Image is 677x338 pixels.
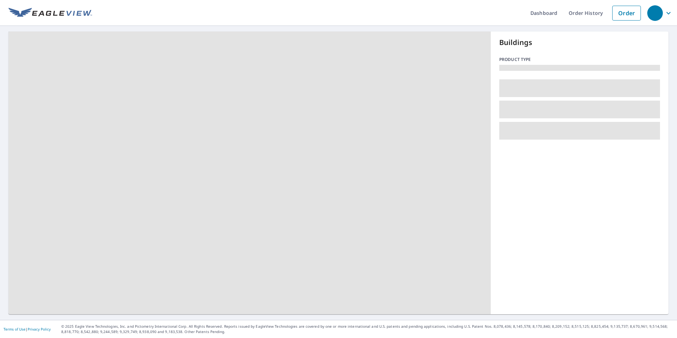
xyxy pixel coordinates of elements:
p: Buildings [499,37,660,48]
a: Terms of Use [4,327,25,332]
p: Product type [499,56,660,63]
a: Privacy Policy [28,327,51,332]
p: © 2025 Eagle View Technologies, Inc. and Pictometry International Corp. All Rights Reserved. Repo... [61,324,673,334]
img: EV Logo [8,8,92,18]
a: Order [612,6,641,21]
p: | [4,327,51,331]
